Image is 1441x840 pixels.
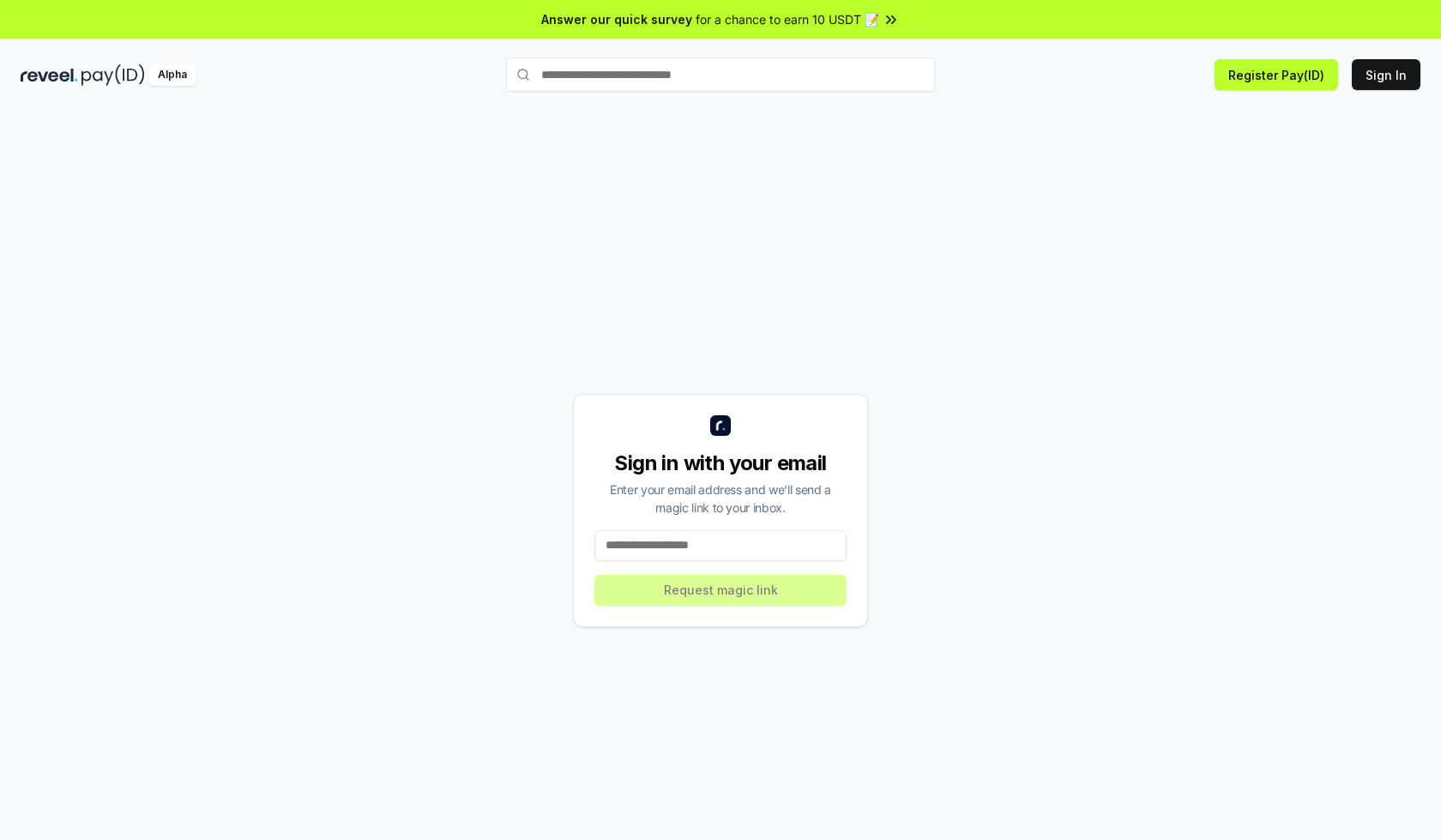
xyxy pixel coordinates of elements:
button: Sign In [1352,59,1420,90]
span: for a chance to earn 10 USDT 📝 [696,10,879,28]
img: reveel_dark [21,64,78,86]
button: Register Pay(ID) [1215,59,1338,90]
div: Sign in with your email [594,450,847,477]
img: logo_small [710,415,731,436]
div: Alpha [148,64,196,86]
img: pay_id [81,64,145,86]
span: Answer our quick survey [541,10,692,28]
div: Enter your email address and we’ll send a magic link to your inbox. [594,480,847,517]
